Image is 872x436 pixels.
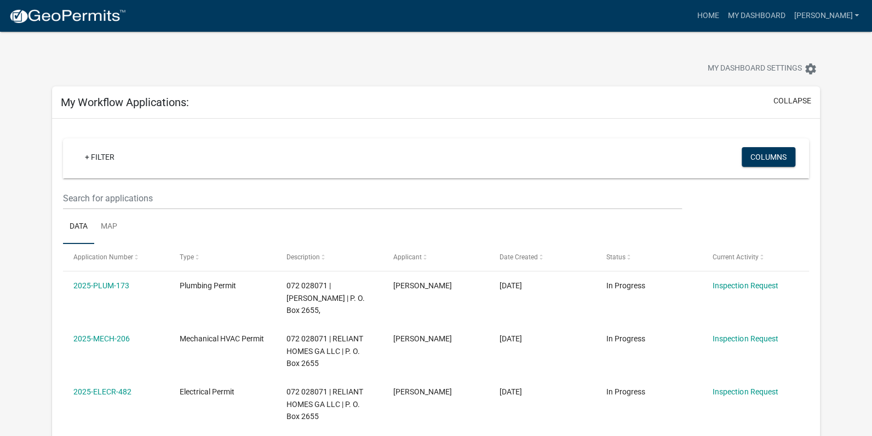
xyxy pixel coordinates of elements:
button: collapse [773,95,811,107]
span: Melinda Landrum [393,387,451,396]
a: Inspection Request [713,281,778,290]
span: Electrical Permit [180,387,234,396]
a: Inspection Request [713,334,778,343]
span: In Progress [606,334,645,343]
a: [PERSON_NAME] [789,5,863,26]
span: Plumbing Permit [180,281,236,290]
span: 08/25/2025 [500,387,522,396]
span: Melinda Landrum [393,334,451,343]
datatable-header-cell: Current Activity [702,244,809,270]
datatable-header-cell: Description [276,244,383,270]
span: My Dashboard Settings [708,62,802,75]
a: + Filter [76,147,123,167]
i: settings [804,62,817,75]
span: Applicant [393,253,421,261]
span: Status [606,253,626,261]
span: 072 028071 | RELIANT HOMES GA LLC | P. O. Box 2655 [286,334,363,368]
span: 08/25/2025 [500,334,522,343]
span: In Progress [606,281,645,290]
a: My Dashboard [723,5,789,26]
h5: My Workflow Applications: [61,96,189,109]
datatable-header-cell: Type [169,244,276,270]
span: Melinda Landrum [393,281,451,290]
span: In Progress [606,387,645,396]
span: Description [286,253,320,261]
a: Inspection Request [713,387,778,396]
a: Data [63,210,94,245]
a: Home [692,5,723,26]
a: Map [94,210,124,245]
a: 2025-ELECR-482 [73,387,131,396]
span: Date Created [500,253,538,261]
input: Search for applications [63,187,682,210]
datatable-header-cell: Status [595,244,702,270]
span: 072 028071 | Lance McCart | P. O. Box 2655, [286,281,365,315]
span: Current Activity [713,253,758,261]
datatable-header-cell: Application Number [63,244,170,270]
span: Mechanical HVAC Permit [180,334,264,343]
span: 072 028071 | RELIANT HOMES GA LLC | P. O. Box 2655 [286,387,363,421]
button: Columns [742,147,795,167]
span: 08/26/2025 [500,281,522,290]
a: 2025-PLUM-173 [73,281,129,290]
datatable-header-cell: Applicant [382,244,489,270]
button: My Dashboard Settingssettings [699,58,826,79]
datatable-header-cell: Date Created [489,244,596,270]
span: Application Number [73,253,133,261]
a: 2025-MECH-206 [73,334,130,343]
span: Type [180,253,194,261]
